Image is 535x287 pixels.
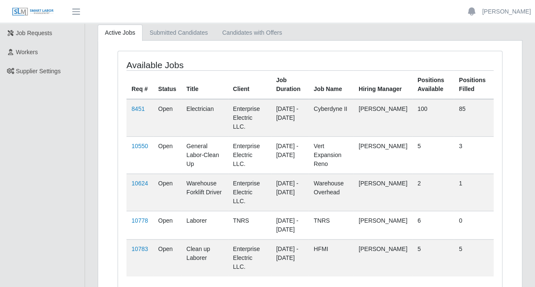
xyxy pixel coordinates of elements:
[126,70,153,99] th: Req #
[181,239,228,276] td: Clean up Laborer
[153,70,181,99] th: Status
[16,68,61,75] span: Supplier Settings
[354,136,412,174] td: [PERSON_NAME]
[143,25,215,41] a: Submitted Candidates
[126,60,272,70] h4: Available Jobs
[454,70,494,99] th: Positions Filled
[132,105,145,112] a: 8451
[412,211,454,239] td: 6
[454,239,494,276] td: 5
[181,211,228,239] td: Laborer
[181,136,228,174] td: General Labor-Clean Up
[228,174,271,211] td: Enterprise Electric LLC.
[228,136,271,174] td: Enterprise Electric LLC.
[309,99,354,137] td: Cyberdyne II
[412,70,454,99] th: Positions Available
[132,217,148,224] a: 10778
[132,246,148,252] a: 10783
[98,25,143,41] a: Active Jobs
[412,174,454,211] td: 2
[454,174,494,211] td: 1
[454,211,494,239] td: 0
[181,99,228,137] td: Electrician
[181,70,228,99] th: Title
[271,70,309,99] th: Job Duration
[309,136,354,174] td: Vert Expansion Reno
[454,99,494,137] td: 85
[153,239,181,276] td: Open
[271,174,309,211] td: [DATE] - [DATE]
[271,211,309,239] td: [DATE] - [DATE]
[132,143,148,149] a: 10550
[354,70,412,99] th: Hiring Manager
[153,211,181,239] td: Open
[354,239,412,276] td: [PERSON_NAME]
[153,136,181,174] td: Open
[228,99,271,137] td: Enterprise Electric LLC.
[412,239,454,276] td: 5
[309,211,354,239] td: TNRS
[12,7,54,17] img: SLM Logo
[132,180,148,187] a: 10624
[228,211,271,239] td: TNRS
[215,25,289,41] a: Candidates with Offers
[228,239,271,276] td: Enterprise Electric LLC.
[228,70,271,99] th: Client
[309,239,354,276] td: HFMI
[153,174,181,211] td: Open
[354,211,412,239] td: [PERSON_NAME]
[271,99,309,137] td: [DATE] - [DATE]
[412,136,454,174] td: 5
[309,174,354,211] td: Warehouse Overhead
[482,7,531,16] a: [PERSON_NAME]
[412,99,454,137] td: 100
[454,136,494,174] td: 3
[354,174,412,211] td: [PERSON_NAME]
[354,99,412,137] td: [PERSON_NAME]
[181,174,228,211] td: Warehouse Forklift Driver
[153,99,181,137] td: Open
[271,239,309,276] td: [DATE] - [DATE]
[16,49,38,55] span: Workers
[271,136,309,174] td: [DATE] - [DATE]
[16,30,52,36] span: Job Requests
[309,70,354,99] th: Job Name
